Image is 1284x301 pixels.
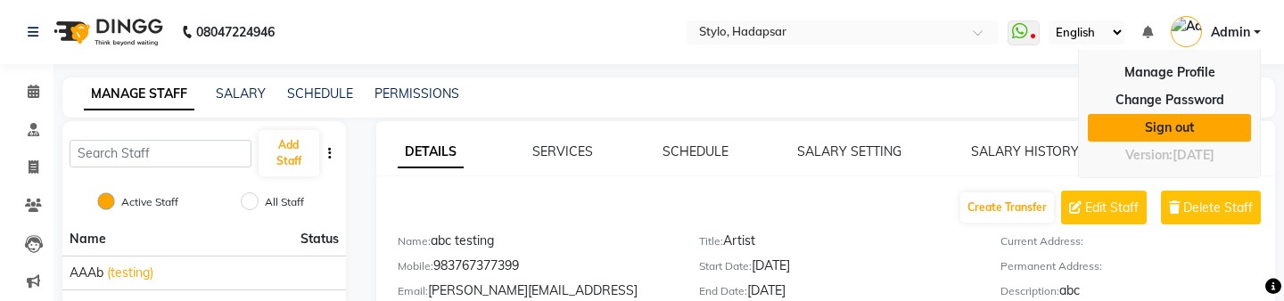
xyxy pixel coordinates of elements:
[374,85,459,102] a: PERMISSIONS
[960,192,1054,223] button: Create Transfer
[84,78,194,110] a: MANAGE STAFF
[398,232,672,256] div: abc testing
[971,143,1079,159] a: SALARY HISTORY
[70,231,106,247] span: Name
[1183,199,1253,217] span: Delete Staff
[398,233,431,249] label: Name:
[1000,233,1083,249] label: Current Address:
[1161,191,1261,224] button: Delete Staff
[216,85,266,102] a: SALARY
[107,264,153,282] span: (testing)
[398,283,428,299] label: Email:
[1085,199,1139,217] span: Edit Staff
[797,143,901,159] a: SALARY SETTING
[265,194,304,210] label: All Staff
[1088,59,1251,86] a: Manage Profile
[196,7,275,57] b: 08047224946
[699,283,747,299] label: End Date:
[70,140,251,167] input: Search Staff
[699,256,974,281] div: [DATE]
[45,7,168,57] img: logo
[1088,114,1251,142] a: Sign out
[1088,142,1251,168] div: Version:[DATE]
[699,233,723,249] label: Title:
[287,85,353,102] a: SCHEDULE
[699,258,752,274] label: Start Date:
[1061,191,1147,224] button: Edit Staff
[259,130,319,176] button: Add Staff
[1211,23,1250,42] span: Admin
[663,143,728,159] a: SCHEDULE
[1171,16,1202,47] img: Admin
[300,230,339,248] span: Status
[70,264,103,282] span: AAAb
[1000,283,1059,299] label: Description:
[121,194,178,210] label: Active Staff
[398,136,464,168] a: DETAILS
[1088,86,1251,114] a: Change Password
[1000,258,1102,274] label: Permanent Address:
[699,232,974,256] div: Artist
[398,258,433,274] label: Mobile:
[532,143,593,159] a: SERVICES
[398,256,672,281] div: 983767377399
